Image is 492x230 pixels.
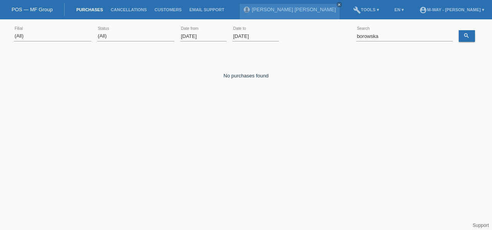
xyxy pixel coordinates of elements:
a: Email Support [186,7,228,12]
a: search [459,30,475,42]
a: Support [473,223,489,228]
a: POS — MF Group [12,7,53,12]
i: search [463,33,470,39]
div: No purchases found [14,61,478,79]
a: account_circlem-way - [PERSON_NAME] ▾ [415,7,488,12]
a: Customers [151,7,186,12]
a: buildTools ▾ [349,7,383,12]
i: build [353,6,361,14]
a: [PERSON_NAME] [PERSON_NAME] [252,7,336,12]
a: EN ▾ [391,7,408,12]
i: account_circle [419,6,427,14]
i: close [337,3,341,7]
a: Purchases [72,7,107,12]
a: close [337,2,342,7]
a: Cancellations [107,7,150,12]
